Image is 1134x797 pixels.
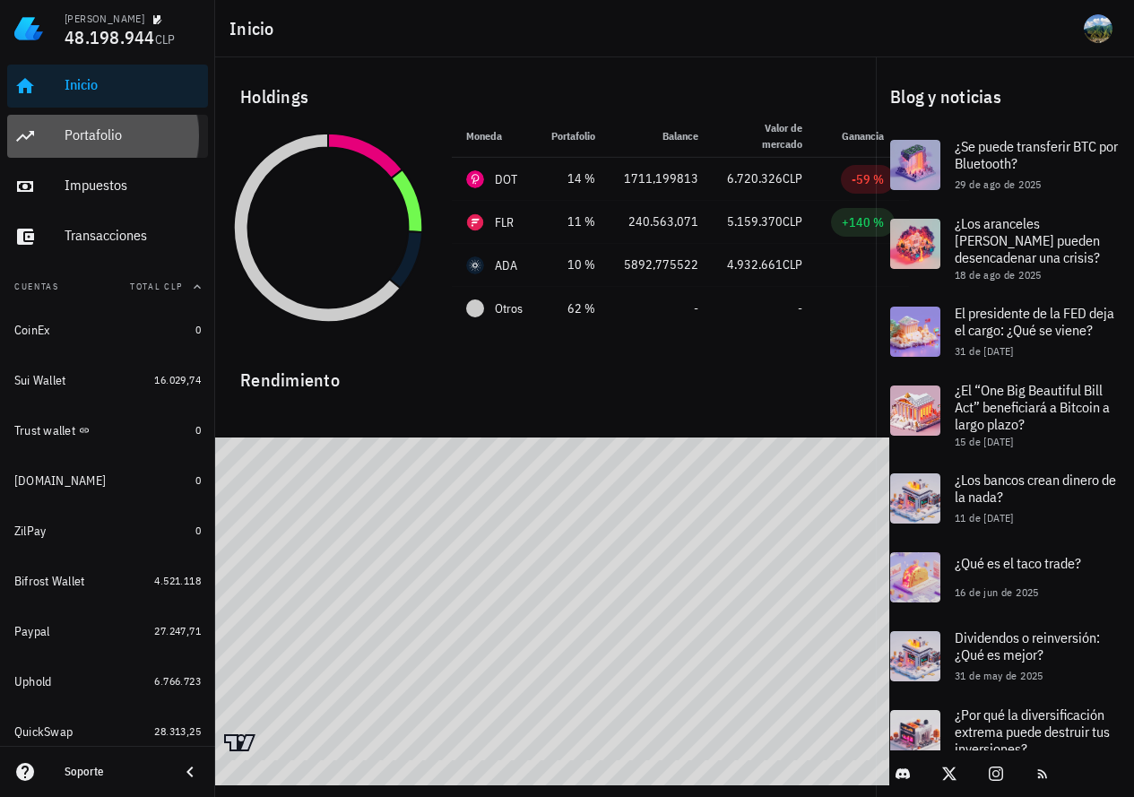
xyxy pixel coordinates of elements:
span: 31 de may de 2025 [955,669,1043,682]
a: Trust wallet 0 [7,409,208,452]
span: Otros [495,299,523,318]
a: ¿Qué es el taco trade? 16 de jun de 2025 [876,538,1134,617]
a: ¿Los aranceles [PERSON_NAME] pueden desencadenar una crisis? 18 de ago de 2025 [876,204,1134,292]
th: Moneda [452,115,537,158]
span: 16.029,74 [154,373,201,386]
div: [PERSON_NAME] [65,12,144,26]
a: ¿Por qué la diversificación extrema puede destruir tus inversiones? [876,696,1134,784]
div: Trust wallet [14,423,75,438]
div: Portafolio [65,126,201,143]
div: DOT [495,170,518,188]
a: ¿Se puede transferir BTC por Bluetooth? 29 de ago de 2025 [876,126,1134,204]
a: Inicio [7,65,208,108]
a: QuickSwap 28.313,25 [7,710,208,753]
a: Sui Wallet 16.029,74 [7,359,208,402]
span: 29 de ago de 2025 [955,178,1042,191]
span: Dividendos o reinversión: ¿Qué es mejor? [955,628,1100,663]
span: 18 de ago de 2025 [955,268,1042,282]
span: 6.720.326 [727,170,783,186]
div: [DOMAIN_NAME] [14,473,106,489]
div: Rendimiento [226,351,865,394]
span: ¿Se puede transferir BTC por Bluetooth? [955,137,1118,172]
span: 15 de [DATE] [955,435,1014,448]
div: CoinEx [14,323,50,338]
span: 11 de [DATE] [955,511,1014,524]
div: Sui Wallet [14,373,66,388]
span: 6.766.723 [154,674,201,688]
button: CuentasTotal CLP [7,265,208,308]
span: ¿El “One Big Beautiful Bill Act” beneficiará a Bitcoin a largo plazo? [955,381,1110,433]
div: 11 % [551,212,595,231]
span: ¿Los aranceles [PERSON_NAME] pueden desencadenar una crisis? [955,214,1100,266]
span: CLP [783,256,802,273]
div: 10 % [551,256,595,274]
span: Total CLP [130,281,183,292]
span: CLP [783,170,802,186]
div: -59 % [852,170,884,188]
div: FLR [495,213,515,231]
a: Uphold 6.766.723 [7,660,208,703]
span: 0 [195,323,201,336]
img: LedgiFi [14,14,43,43]
span: 0 [195,423,201,437]
div: Inicio [65,76,201,93]
span: - [694,300,698,316]
div: Impuestos [65,177,201,194]
span: - [798,300,802,316]
div: Soporte [65,765,165,779]
div: 240.563,071 [624,212,698,231]
div: Transacciones [65,227,201,244]
a: ¿Los bancos crean dinero de la nada? 11 de [DATE] [876,459,1134,538]
a: Paypal 27.247,71 [7,610,208,653]
div: 14 % [551,169,595,188]
span: 28.313,25 [154,724,201,738]
a: ZilPay 0 [7,509,208,552]
span: 4.521.118 [154,574,201,587]
div: 5892,775522 [624,256,698,274]
th: Valor de mercado [713,115,817,158]
div: Uphold [14,674,52,689]
a: CoinEx 0 [7,308,208,351]
div: QuickSwap [14,724,73,740]
div: 62 % [551,299,595,318]
div: DOT-icon [466,170,484,188]
div: 1711,199813 [624,169,698,188]
span: CLP [783,213,802,230]
a: Dividendos o reinversión: ¿Qué es mejor? 31 de may de 2025 [876,617,1134,696]
div: avatar [1084,14,1112,43]
span: 48.198.944 [65,25,155,49]
div: ADA-icon [466,256,484,274]
div: +140 % [842,213,884,231]
span: ¿Los bancos crean dinero de la nada? [955,471,1116,506]
div: Blog y noticias [876,68,1134,126]
span: CLP [155,31,176,48]
div: Paypal [14,624,50,639]
a: Impuestos [7,165,208,208]
a: ¿El “One Big Beautiful Bill Act” beneficiará a Bitcoin a largo plazo? 15 de [DATE] [876,371,1134,459]
span: 0 [195,524,201,537]
span: 31 de [DATE] [955,344,1014,358]
span: ¿Qué es el taco trade? [955,554,1081,572]
a: El presidente de la FED deja el cargo: ¿Qué se viene? 31 de [DATE] [876,292,1134,371]
span: 4.932.661 [727,256,783,273]
span: ¿Por qué la diversificación extrema puede destruir tus inversiones? [955,706,1110,758]
a: [DOMAIN_NAME] 0 [7,459,208,502]
span: El presidente de la FED deja el cargo: ¿Qué se viene? [955,304,1114,339]
span: 27.247,71 [154,624,201,637]
th: Portafolio [537,115,610,158]
span: Ganancia [842,129,895,143]
div: ZilPay [14,524,47,539]
a: Transacciones [7,215,208,258]
div: ADA [495,256,518,274]
span: 5.159.370 [727,213,783,230]
a: Bifrost Wallet 4.521.118 [7,559,208,602]
div: FLR-icon [466,213,484,231]
div: Bifrost Wallet [14,574,85,589]
a: Charting by TradingView [224,734,255,751]
span: 0 [195,473,201,487]
th: Balance [610,115,713,158]
h1: Inicio [229,14,281,43]
div: Holdings [226,68,865,126]
a: Portafolio [7,115,208,158]
span: 16 de jun de 2025 [955,585,1039,599]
